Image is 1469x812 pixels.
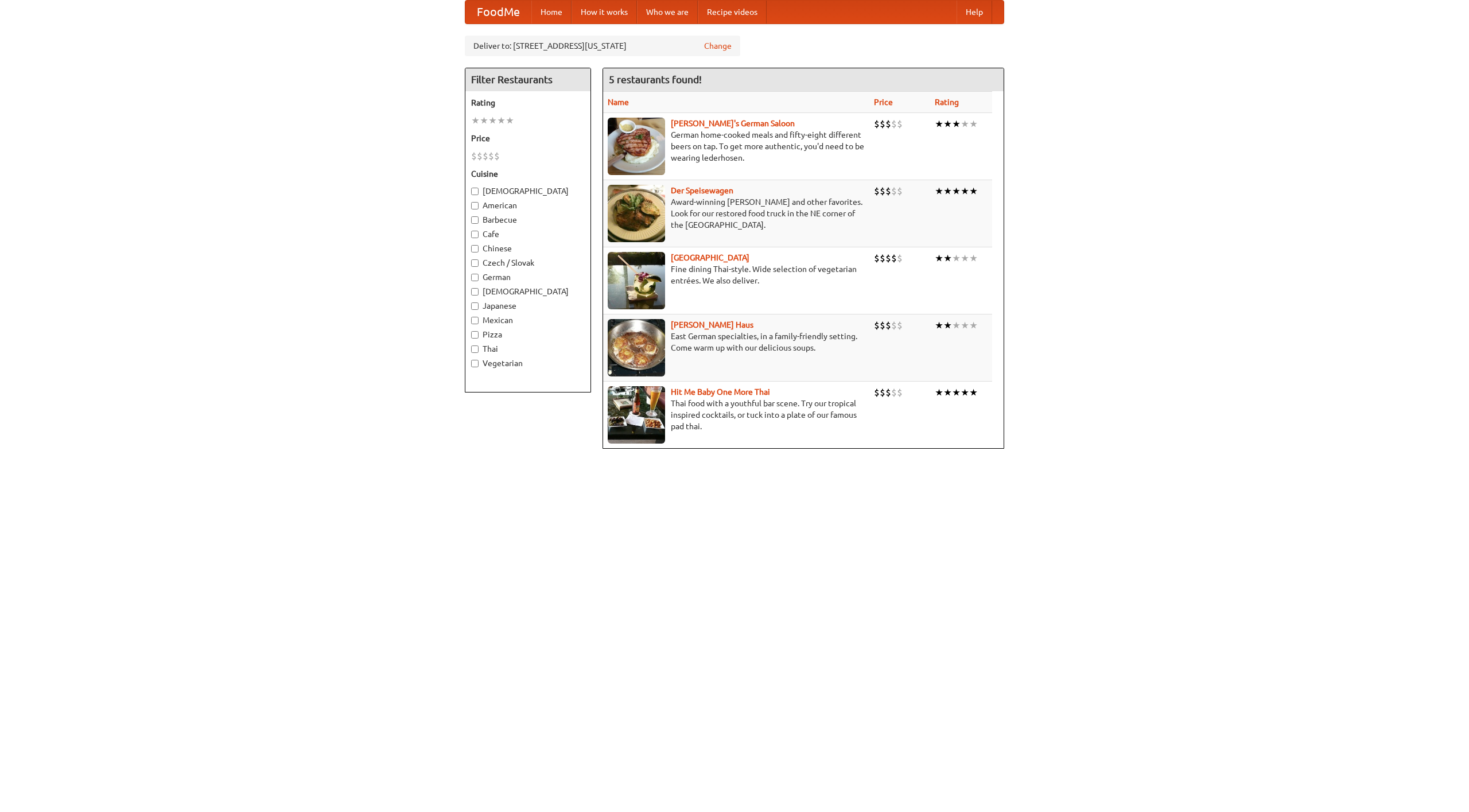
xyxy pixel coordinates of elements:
[471,274,479,281] input: German
[935,185,943,197] li: ★
[471,271,585,283] label: German
[494,150,500,162] li: $
[897,319,903,332] li: $
[608,98,629,107] a: Name
[943,386,952,399] li: ★
[961,185,969,197] li: ★
[483,150,488,162] li: $
[897,118,903,130] li: $
[874,386,880,399] li: $
[671,320,753,329] a: [PERSON_NAME] Haus
[480,114,488,127] li: ★
[698,1,767,24] a: Recipe videos
[471,286,585,297] label: [DEMOGRAPHIC_DATA]
[608,252,665,309] img: satay.jpg
[885,386,891,399] li: $
[471,243,585,254] label: Chinese
[497,114,506,127] li: ★
[671,119,795,128] a: [PERSON_NAME]'s German Saloon
[874,185,880,197] li: $
[471,214,585,226] label: Barbecue
[608,185,665,242] img: speisewagen.jpg
[880,386,885,399] li: $
[471,317,479,324] input: Mexican
[471,358,585,369] label: Vegetarian
[891,118,897,130] li: $
[969,185,978,197] li: ★
[471,302,479,310] input: Japanese
[952,386,961,399] li: ★
[880,118,885,130] li: $
[885,319,891,332] li: $
[897,386,903,399] li: $
[943,118,952,130] li: ★
[471,329,585,340] label: Pizza
[952,185,961,197] li: ★
[637,1,698,24] a: Who we are
[935,319,943,332] li: ★
[531,1,572,24] a: Home
[885,252,891,265] li: $
[471,185,585,197] label: [DEMOGRAPHIC_DATA]
[488,114,497,127] li: ★
[471,331,479,339] input: Pizza
[880,252,885,265] li: $
[671,387,770,397] a: Hit Me Baby One More Thai
[471,97,585,108] h5: Rating
[471,202,479,209] input: American
[961,319,969,332] li: ★
[471,216,479,224] input: Barbecue
[880,319,885,332] li: $
[704,40,732,52] a: Change
[957,1,992,24] a: Help
[608,129,865,164] p: German home-cooked meals and fifty-eight different beers on tap. To get more authentic, you'd nee...
[935,386,943,399] li: ★
[471,314,585,326] label: Mexican
[477,150,483,162] li: $
[880,185,885,197] li: $
[891,386,897,399] li: $
[465,1,531,24] a: FoodMe
[897,185,903,197] li: $
[952,252,961,265] li: ★
[471,245,479,252] input: Chinese
[935,252,943,265] li: ★
[952,118,961,130] li: ★
[506,114,514,127] li: ★
[671,253,749,262] a: [GEOGRAPHIC_DATA]
[471,288,479,296] input: [DEMOGRAPHIC_DATA]
[608,263,865,286] p: Fine dining Thai-style. Wide selection of vegetarian entrées. We also deliver.
[961,118,969,130] li: ★
[471,300,585,312] label: Japanese
[969,118,978,130] li: ★
[471,228,585,240] label: Cafe
[608,331,865,353] p: East German specialties, in a family-friendly setting. Come warm up with our delicious soups.
[608,319,665,376] img: kohlhaus.jpg
[471,360,479,367] input: Vegetarian
[608,196,865,231] p: Award-winning [PERSON_NAME] and other favorites. Look for our restored food truck in the NE corne...
[943,252,952,265] li: ★
[943,319,952,332] li: ★
[935,98,959,107] a: Rating
[471,345,479,353] input: Thai
[608,386,665,444] img: babythai.jpg
[891,185,897,197] li: $
[471,257,585,269] label: Czech / Slovak
[961,252,969,265] li: ★
[471,343,585,355] label: Thai
[969,252,978,265] li: ★
[471,133,585,144] h5: Price
[465,68,590,91] h4: Filter Restaurants
[572,1,637,24] a: How it works
[471,114,480,127] li: ★
[471,259,479,267] input: Czech / Slovak
[608,118,665,175] img: esthers.jpg
[874,98,893,107] a: Price
[471,231,479,238] input: Cafe
[874,118,880,130] li: $
[671,186,733,195] a: Der Speisewagen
